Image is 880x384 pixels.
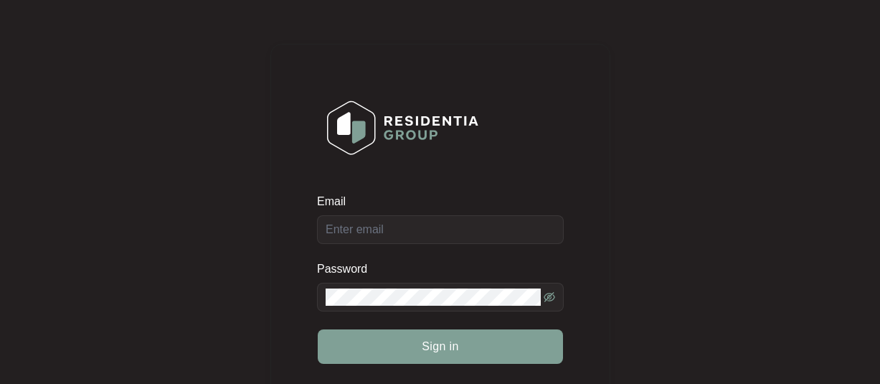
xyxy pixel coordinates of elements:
label: Password [317,262,378,276]
label: Email [317,195,356,209]
input: Password [326,289,541,306]
span: Sign in [422,338,459,355]
span: eye-invisible [544,291,555,303]
img: Login Logo [318,91,488,164]
input: Email [317,215,564,244]
button: Sign in [318,329,563,364]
